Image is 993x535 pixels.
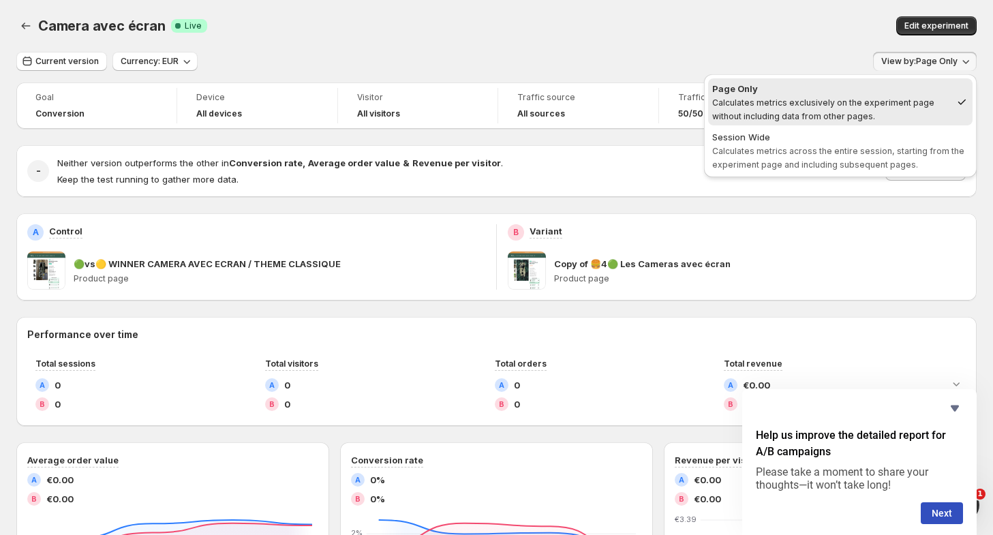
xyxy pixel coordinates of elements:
[31,495,37,503] h2: B
[881,56,958,67] span: View by: Page Only
[499,381,504,389] h2: A
[724,358,782,369] span: Total revenue
[728,381,733,389] h2: A
[678,92,800,103] span: Traffic split
[121,56,179,67] span: Currency: EUR
[514,378,520,392] span: 0
[196,108,242,119] h4: All devices
[35,358,95,369] span: Total sessions
[756,427,963,460] h2: Help us improve the detailed report for A/B campaigns
[284,397,290,411] span: 0
[514,397,520,411] span: 0
[495,358,547,369] span: Total orders
[355,476,361,484] h2: A
[27,251,65,290] img: 🟢vs🟡 WINNER CAMERA AVEC ECRAN / THEME CLASSIQUE
[196,91,318,121] a: DeviceAll devices
[743,378,770,392] span: €0.00
[873,52,977,71] button: View by:Page Only
[357,91,479,121] a: VisitorAll visitors
[31,476,37,484] h2: A
[355,495,361,503] h2: B
[675,515,697,524] text: €3.39
[185,20,202,31] span: Live
[16,16,35,35] button: Back
[517,92,639,103] span: Traffic source
[55,397,61,411] span: 0
[756,465,963,491] p: Please take a moment to share your thoughts—it won’t take long!
[678,91,800,121] a: Traffic split50/50
[38,18,166,34] span: Camera avec écran
[27,328,966,341] h2: Performance over time
[229,157,303,168] strong: Conversion rate
[46,492,74,506] span: €0.00
[357,92,479,103] span: Visitor
[694,473,721,487] span: €0.00
[904,20,968,31] span: Edit experiment
[74,273,485,284] p: Product page
[303,157,305,168] strong: ,
[265,358,318,369] span: Total visitors
[35,92,157,103] span: Goal
[728,400,733,408] h2: B
[499,400,504,408] h2: B
[530,224,562,238] p: Variant
[357,108,400,119] h4: All visitors
[896,16,977,35] button: Edit experiment
[508,251,546,290] img: Copy of 🍔4🟢 Les Cameras avec écran
[694,492,721,506] span: €0.00
[112,52,198,71] button: Currency: EUR
[35,108,85,119] span: Conversion
[679,495,684,503] h2: B
[370,492,385,506] span: 0%
[412,157,501,168] strong: Revenue per visitor
[712,82,951,95] div: Page Only
[269,381,275,389] h2: A
[947,374,966,393] button: Expand chart
[712,130,968,144] div: Session Wide
[947,400,963,416] button: Hide survey
[40,400,45,408] h2: B
[554,257,731,271] p: Copy of 🍔4🟢 Les Cameras avec écran
[554,273,966,284] p: Product page
[712,97,934,121] span: Calculates metrics exclusively on the experiment page without including data from other pages.
[74,257,341,271] p: 🟢vs🟡 WINNER CAMERA AVEC ECRAN / THEME CLASSIQUE
[679,476,684,484] h2: A
[921,502,963,524] button: Next question
[57,157,503,168] span: Neither version outperforms the other in .
[975,489,986,500] span: 1
[35,56,99,67] span: Current version
[517,91,639,121] a: Traffic sourceAll sources
[35,91,157,121] a: GoalConversion
[36,164,41,178] h2: -
[756,400,963,524] div: Help us improve the detailed report for A/B campaigns
[46,473,74,487] span: €0.00
[308,157,400,168] strong: Average order value
[33,227,39,238] h2: A
[27,453,119,467] h3: Average order value
[40,381,45,389] h2: A
[675,453,762,467] h3: Revenue per visitor
[517,108,565,119] h4: All sources
[269,400,275,408] h2: B
[403,157,410,168] strong: &
[16,52,107,71] button: Current version
[712,146,964,170] span: Calculates metrics across the entire session, starting from the experiment page and including sub...
[370,473,385,487] span: 0%
[49,224,82,238] p: Control
[57,174,239,185] span: Keep the test running to gather more data.
[678,108,703,119] span: 50/50
[513,227,519,238] h2: B
[284,378,290,392] span: 0
[351,453,423,467] h3: Conversion rate
[55,378,61,392] span: 0
[196,92,318,103] span: Device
